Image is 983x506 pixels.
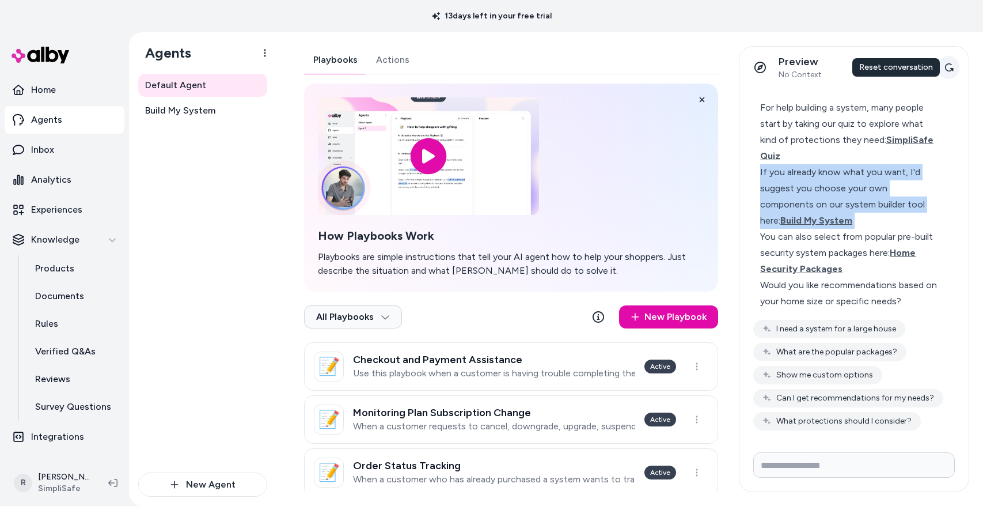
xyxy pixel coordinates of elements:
[31,233,79,247] p: Knowledge
[304,46,367,74] button: Playbooks
[760,164,938,229] div: If you already know what you want, I'd suggest you choose your own components on our system build...
[304,305,402,328] button: All Playbooks
[753,320,905,338] button: I need a system for a large house
[314,458,344,488] div: 📝
[38,471,90,483] p: [PERSON_NAME]
[753,412,921,431] button: What protections should I consider?
[644,360,676,373] div: Active
[24,255,124,282] a: Products
[5,76,124,104] a: Home
[24,338,124,365] a: Verified Q&As
[35,262,74,275] p: Products
[5,136,124,164] a: Inbox
[138,74,267,97] a: Default Agent
[5,166,124,194] a: Analytics
[136,44,191,62] h1: Agents
[304,342,718,391] a: 📝Checkout and Payment AssistanceUse this playbook when a customer is having trouble completing th...
[24,282,124,310] a: Documents
[35,345,96,358] p: Verified Q&As
[314,352,344,382] div: 📝
[31,173,71,187] p: Analytics
[779,55,822,69] p: Preview
[318,229,704,243] h2: How Playbooks Work
[35,400,111,414] p: Survey Questions
[14,474,32,492] span: R
[760,229,938,277] div: You can also select from popular pre-built security system packages here:
[5,106,124,134] a: Agents
[314,405,344,435] div: 📝
[31,113,62,127] p: Agents
[24,393,124,421] a: Survey Questions
[24,365,124,393] a: Reviews
[35,372,70,386] p: Reviews
[780,215,852,226] span: Build My System
[353,354,635,365] h3: Checkout and Payment Assistance
[760,100,938,164] div: For help building a system, many people start by taking our quiz to explore what kind of protecti...
[5,196,124,224] a: Experiences
[353,368,635,379] p: Use this playbook when a customer is having trouble completing the checkout process to purchase t...
[7,465,99,501] button: R[PERSON_NAME]SimpliSafe
[304,395,718,444] a: 📝Monitoring Plan Subscription ChangeWhen a customer requests to cancel, downgrade, upgrade, suspe...
[425,10,559,22] p: 13 days left in your free trial
[353,474,635,485] p: When a customer who has already purchased a system wants to track or change the status of their e...
[35,289,84,303] p: Documents
[31,143,54,157] p: Inbox
[145,78,206,92] span: Default Agent
[316,311,390,323] span: All Playbooks
[31,83,56,97] p: Home
[318,250,704,278] p: Playbooks are simple instructions that tell your AI agent how to help your shoppers. Just describ...
[12,47,69,63] img: alby Logo
[753,343,906,361] button: What are the popular packages?
[753,366,882,384] button: Show me custom options
[644,413,676,426] div: Active
[31,203,82,217] p: Experiences
[35,317,58,331] p: Rules
[138,473,267,497] button: New Agent
[5,226,124,254] button: Knowledge
[353,407,635,418] h3: Monitoring Plan Subscription Change
[38,483,90,494] span: SimpliSafe
[353,421,635,432] p: When a customer requests to cancel, downgrade, upgrade, suspend or change their monitoring plan s...
[304,448,718,497] a: 📝Order Status TrackingWhen a customer who has already purchased a system wants to track or change...
[753,389,943,407] button: Can I get recommendations for my needs?
[619,305,718,328] a: New Playbook
[760,277,938,309] div: Would you like recommendations based on your home size or specific needs?
[852,58,940,77] div: Reset conversation
[138,99,267,122] a: Build My System
[31,430,84,444] p: Integrations
[753,452,955,478] input: Write your prompt here
[5,423,124,451] a: Integrations
[644,466,676,479] div: Active
[367,46,419,74] button: Actions
[24,310,124,338] a: Rules
[145,104,215,118] span: Build My System
[779,70,822,80] span: No Context
[353,460,635,471] h3: Order Status Tracking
